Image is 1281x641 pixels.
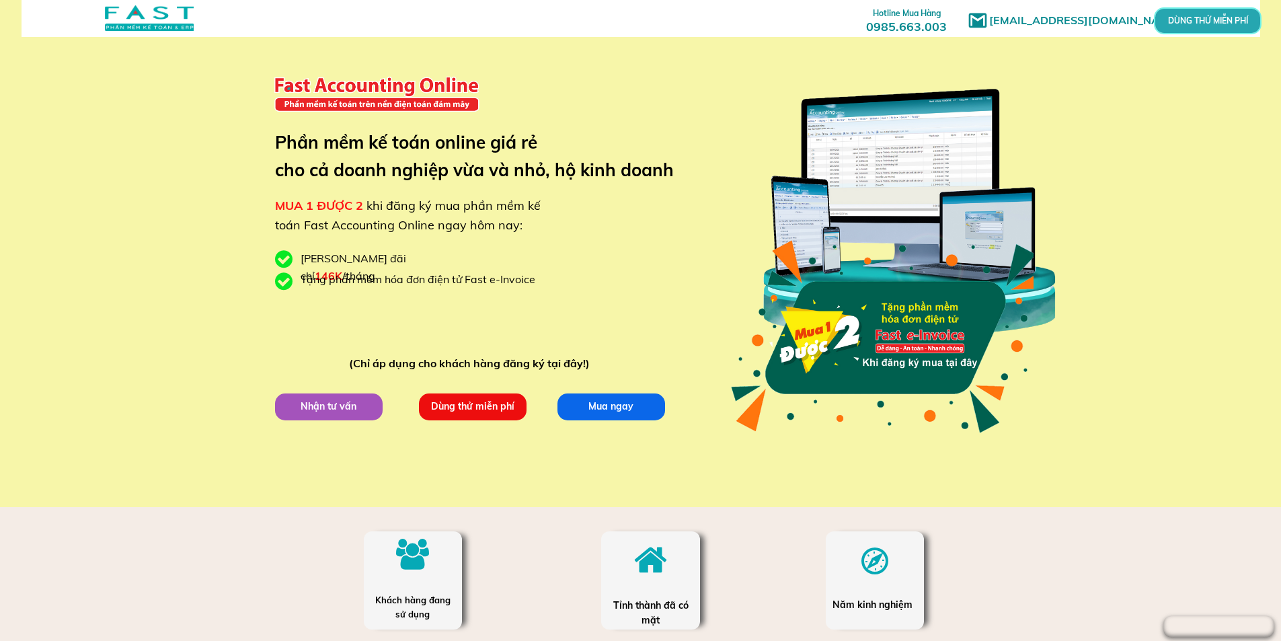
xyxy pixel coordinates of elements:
h3: Phần mềm kế toán online giá rẻ cho cả doanh nghiệp vừa và nhỏ, hộ kinh doanh [275,128,694,184]
span: Hotline Mua Hàng [873,8,941,18]
h1: [EMAIL_ADDRESS][DOMAIN_NAME] [989,12,1188,30]
div: Năm kinh nghiệm [832,597,917,612]
div: Tặng phần mềm hóa đơn điện tử Fast e-Invoice [301,271,545,289]
h3: 0985.663.003 [851,5,962,34]
p: Dùng thử miễn phí [419,393,527,420]
div: Khách hàng đang sử dụng [371,593,455,621]
p: DÙNG THỬ MIỄN PHÍ [1192,17,1224,25]
span: khi đăng ký mua phần mềm kế toán Fast Accounting Online ngay hôm nay: [275,198,541,233]
div: [PERSON_NAME] đãi chỉ /tháng [301,250,475,285]
p: Mua ngay [557,393,665,420]
p: Nhận tư vấn [275,393,383,420]
div: (Chỉ áp dụng cho khách hàng đăng ký tại đây!) [349,355,596,373]
span: 146K [315,269,342,282]
span: MUA 1 ĐƯỢC 2 [275,198,363,213]
div: Tỉnh thành đã có mặt [612,598,690,628]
